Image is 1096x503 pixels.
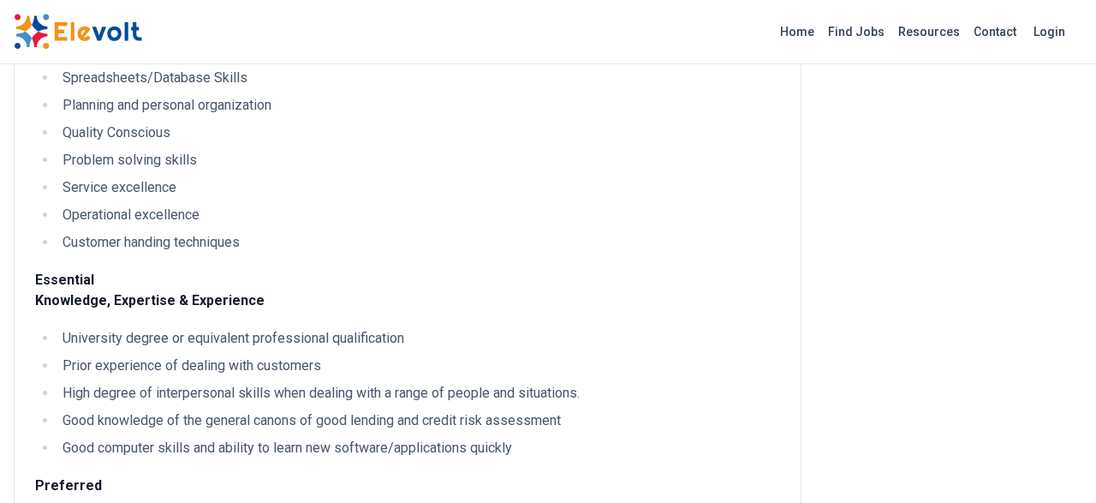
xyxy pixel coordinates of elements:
[35,477,102,494] strong: Preferred
[57,328,780,349] li: University degree or equivalent professional qualification
[57,95,780,116] li: Planning and personal organization
[57,177,780,198] li: Service excellence
[57,123,780,143] li: Quality Conscious
[57,383,780,404] li: High degree of interpersonal skills when dealing with a range of people and situations.
[57,232,780,253] li: Customer handing techniques
[35,272,94,288] strong: Essential
[967,18,1023,45] a: Contact
[1010,421,1096,503] iframe: Chat Widget
[773,18,821,45] a: Home
[35,292,265,308] strong: Knowledge, Expertise & Experience
[14,14,142,50] img: Elevolt
[57,356,780,376] li: Prior experience of dealing with customers
[57,150,780,171] li: Problem solving skills
[57,68,780,88] li: Spreadsheets/Database Skills
[57,205,780,225] li: Operational excellence
[1023,15,1075,49] a: Login
[821,18,891,45] a: Find Jobs
[57,410,780,431] li: Good knowledge of the general canons of good lending and credit risk assessment
[891,18,967,45] a: Resources
[57,438,780,458] li: Good computer skills and ability to learn new software/applications quickly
